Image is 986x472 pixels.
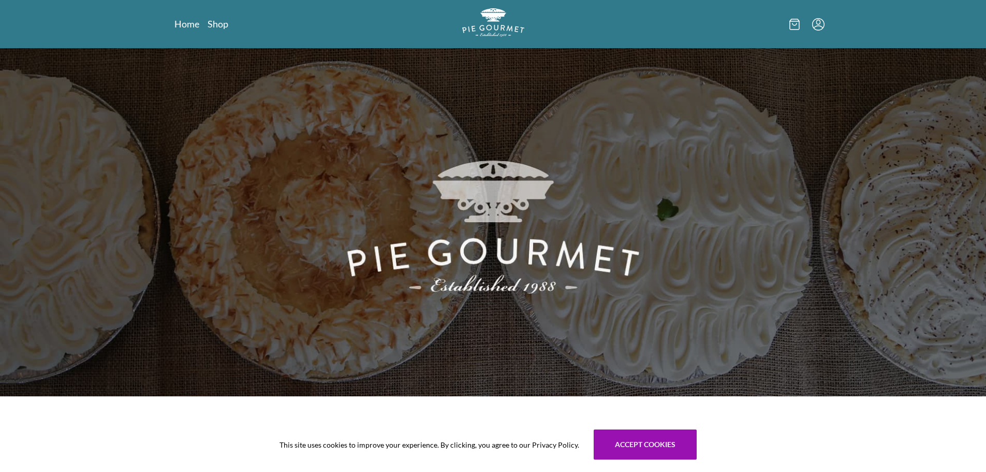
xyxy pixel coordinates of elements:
button: Menu [812,18,825,31]
a: Logo [462,8,524,40]
a: Shop [208,18,228,30]
img: logo [462,8,524,37]
a: Home [174,18,199,30]
span: This site uses cookies to improve your experience. By clicking, you agree to our Privacy Policy. [279,439,579,450]
button: Accept cookies [594,430,697,460]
